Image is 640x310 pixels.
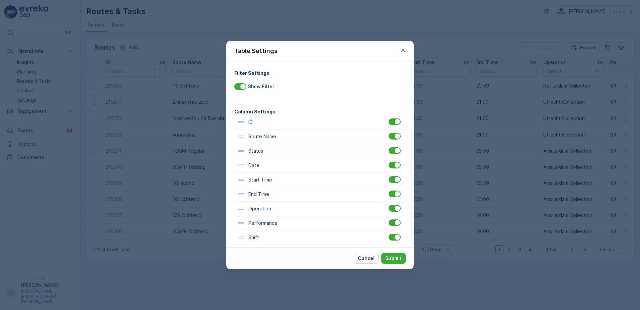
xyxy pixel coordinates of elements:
[248,191,269,198] p: End Time
[248,176,272,183] p: Start Time
[248,205,271,212] p: Operation
[234,202,406,216] div: Operation
[234,130,406,144] div: Route Name
[248,234,259,241] p: Shift
[234,46,277,56] p: Table Settings
[248,220,277,226] p: Performance
[234,216,406,230] div: Performance
[354,253,379,264] button: Cancel
[234,245,406,259] div: Vehicle
[358,255,375,262] p: Cancel
[248,133,276,140] p: Route Name
[234,108,406,115] h4: Column Settings
[248,148,263,154] p: Status
[234,187,406,202] div: End Time
[385,255,402,262] p: Submit
[234,69,406,76] h4: Filter Settings
[234,144,406,158] div: Status
[234,173,406,187] div: Start Time
[381,253,406,264] button: Submit
[248,162,259,169] p: Date
[248,83,274,90] p: Show Filter
[248,119,253,125] p: ID
[234,158,406,173] div: Date
[234,115,406,130] div: ID
[234,230,406,245] div: Shift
